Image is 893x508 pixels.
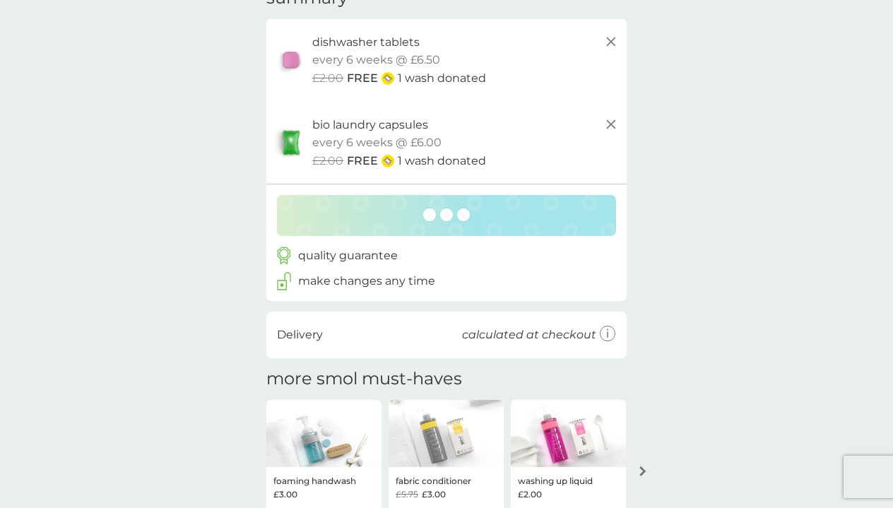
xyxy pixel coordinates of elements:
p: make changes any time [298,272,435,290]
span: £5.75 [396,488,418,501]
span: £2.00 [518,488,542,501]
p: 1 wash donated [398,69,486,88]
span: £2.00 [312,152,343,170]
span: FREE [347,152,378,170]
span: £3.00 [422,488,446,501]
p: every 6 weeks @ £6.50 [312,51,440,69]
p: washing up liquid [518,474,593,488]
span: £3.00 [273,488,297,501]
p: 1 wash donated [398,152,486,170]
p: fabric conditioner [396,474,471,488]
p: foaming handwash [273,474,356,488]
h2: more smol must-haves [266,369,462,389]
p: dishwasher tablets [312,33,420,52]
p: Delivery [277,326,323,344]
p: calculated at checkout [462,326,596,344]
p: quality guarantee [298,247,398,265]
p: every 6 weeks @ £6.00 [312,134,442,152]
span: FREE [347,69,378,88]
span: £2.00 [312,69,343,88]
p: bio laundry capsules [312,116,428,134]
